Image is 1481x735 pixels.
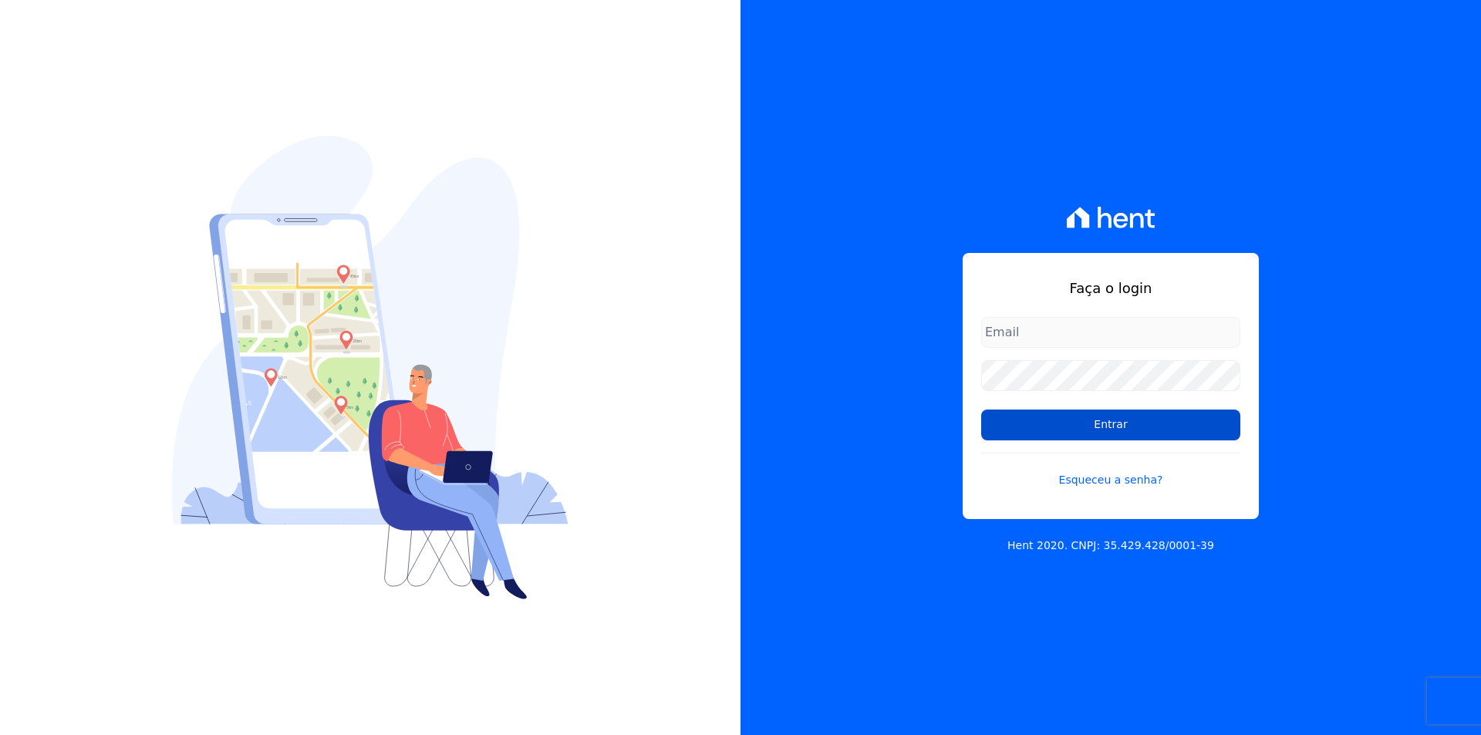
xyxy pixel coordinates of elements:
[981,317,1240,348] input: Email
[172,136,568,599] img: Login
[981,410,1240,440] input: Entrar
[1007,538,1214,554] p: Hent 2020. CNPJ: 35.429.428/0001-39
[981,278,1240,298] h1: Faça o login
[981,453,1240,488] a: Esqueceu a senha?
